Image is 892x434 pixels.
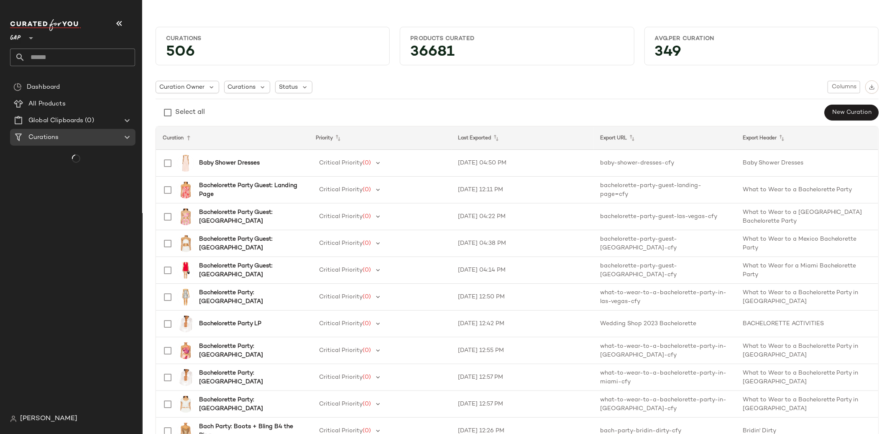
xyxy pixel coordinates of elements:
td: [DATE] 04:38 PM [452,230,594,257]
td: What to Wear for a Miami Bachelorette Party [736,257,878,284]
td: Baby Shower Dresses [736,150,878,177]
td: Wedding Shop 2023 Bachelorette [594,311,736,337]
span: (0) [363,294,371,300]
img: svg%3e [869,84,875,90]
span: (0) [363,321,371,327]
b: Bachelorette Party Guest: [GEOGRAPHIC_DATA] [199,208,299,226]
th: Export URL [594,126,736,150]
span: New Curation [832,109,872,116]
td: bachelorette-party-guest-las-vegas-cfy [594,203,736,230]
th: Export Header [736,126,878,150]
div: 36681 [404,46,630,62]
span: Curation Owner [159,83,204,92]
span: Critical Priority [319,187,363,193]
img: svg%3e [13,83,22,91]
td: bachelorette-party-guest-landing-page=cfy [594,177,736,203]
td: what-to-wear-to-a-bachelorette-party-in-[GEOGRAPHIC_DATA]-cfy [594,337,736,364]
img: LSPA-WS51_V1.jpg [177,316,194,332]
span: Curations [228,83,256,92]
td: what-to-wear-to-a-bachelorette-party-in-miami-cfy [594,364,736,391]
td: What to Wear to a Bachelorette Party in [GEOGRAPHIC_DATA] [736,284,878,311]
b: Bachelorette Party: [GEOGRAPHIC_DATA] [199,395,299,413]
span: Critical Priority [319,267,363,273]
span: Critical Priority [319,374,363,380]
span: (0) [363,374,371,380]
span: Dashboard [27,82,60,92]
td: bachelorette-party-guest-[GEOGRAPHIC_DATA]-cfy [594,230,736,257]
td: baby-shower-dresses-cfy [594,150,736,177]
img: TULA-WS1071_V1.jpg [177,396,194,413]
span: (0) [363,240,371,247]
td: What to Wear to a Bachelorette Party in [GEOGRAPHIC_DATA] [736,337,878,364]
img: PEXR-WS25_V1.jpg [177,208,194,225]
span: Critical Priority [319,347,363,354]
span: Critical Priority [319,240,363,247]
div: Select all [175,108,205,118]
img: LOVF-WD4477_V1.jpg [177,155,194,172]
span: Critical Priority [319,401,363,407]
td: [DATE] 12:50 PM [452,284,594,311]
span: Critical Priority [319,321,363,327]
td: what-to-wear-to-a-bachelorette-party-in-[GEOGRAPHIC_DATA]-cfy [594,391,736,418]
img: MAOU-WS355_V1.jpg [177,182,194,198]
td: BACHELORETTE ACTIVITIES [736,311,878,337]
span: (0) [363,160,371,166]
span: (0) [363,401,371,407]
b: Bachelorette Party Guest: [GEOGRAPHIC_DATA] [199,235,299,252]
img: LSPA-WS51_V1.jpg [177,369,194,386]
b: Bachelorette Party LP [199,319,261,328]
span: (0) [83,116,94,126]
div: Avg.per Curation [655,35,868,43]
b: Baby Shower Dresses [199,159,260,167]
b: Bachelorette Party Guest: [GEOGRAPHIC_DATA] [199,262,299,279]
img: ROWR-WD14_V1.jpg [177,262,194,279]
div: 506 [159,46,386,62]
img: svg%3e [10,416,17,422]
td: what-to-wear-to-a-bachelorette-party-in-las-vegas-cfy [594,284,736,311]
span: Critical Priority [319,160,363,166]
th: Priority [309,126,451,150]
td: [DATE] 12:42 PM [452,311,594,337]
td: [DATE] 12:11 PM [452,177,594,203]
span: Critical Priority [319,294,363,300]
td: What to Wear to a Bachelorette Party in [GEOGRAPHIC_DATA] [736,391,878,418]
button: New Curation [825,105,879,121]
span: (0) [363,428,371,434]
span: Curations [28,133,59,142]
th: Last Exported [452,126,594,150]
td: [DATE] 12:57 PM [452,364,594,391]
img: cfy_white_logo.C9jOOHJF.svg [10,19,81,31]
img: SDYS-WS194_V1.jpg [177,342,194,359]
td: What to Wear to a Bachelorette Party [736,177,878,203]
b: Bachelorette Party: [GEOGRAPHIC_DATA] [199,288,299,306]
td: [DATE] 04:22 PM [452,203,594,230]
span: Status [279,83,298,92]
span: Global Clipboards [28,116,83,126]
td: What to Wear to a Mexico Bachelorette Party [736,230,878,257]
div: 349 [648,46,875,62]
span: Critical Priority [319,428,363,434]
button: Columns [828,81,860,93]
img: PGEO-WD37_V1.jpg [177,289,194,306]
td: [DATE] 12:57 PM [452,391,594,418]
span: (0) [363,347,371,354]
b: Bachelorette Party: [GEOGRAPHIC_DATA] [199,342,299,360]
span: [PERSON_NAME] [20,414,77,424]
span: GAP [10,28,21,44]
span: All Products [28,99,66,109]
div: Curations [166,35,379,43]
td: What to Wear to a [GEOGRAPHIC_DATA] Bachelorette Party [736,203,878,230]
div: Products Curated [410,35,624,43]
b: Bachelorette Party Guest: Landing Page [199,181,299,199]
span: (0) [363,267,371,273]
span: (0) [363,187,371,193]
td: bachelorette-party-guest-[GEOGRAPHIC_DATA]-cfy [594,257,736,284]
th: Curation [156,126,309,150]
td: What to Wear to a Bachelorette Party in [GEOGRAPHIC_DATA] [736,364,878,391]
td: [DATE] 04:14 PM [452,257,594,284]
td: [DATE] 04:50 PM [452,150,594,177]
b: Bachelorette Party: [GEOGRAPHIC_DATA] [199,369,299,386]
img: WAIR-WS31_V1.jpg [177,235,194,252]
span: Critical Priority [319,213,363,220]
span: Columns [831,84,856,90]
